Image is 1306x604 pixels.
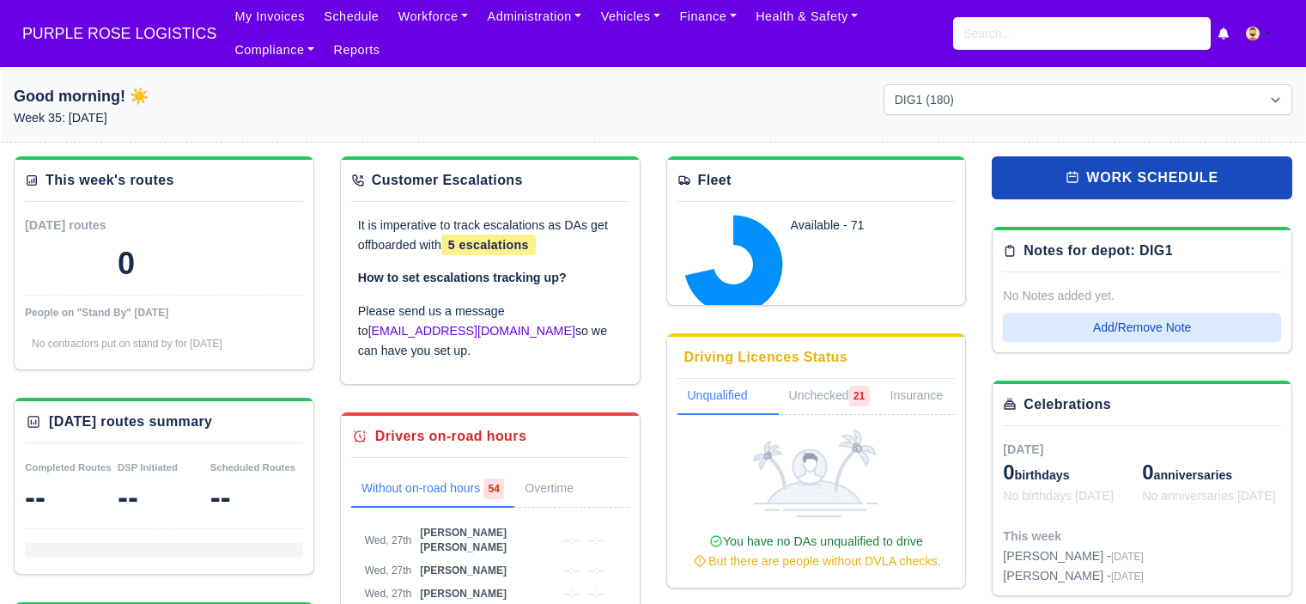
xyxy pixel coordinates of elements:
[588,564,604,577] span: --:--
[368,324,575,338] a: [EMAIL_ADDRESS][DOMAIN_NAME]
[358,268,623,288] p: How to set escalations tracking up?
[365,534,411,546] span: Wed, 27th
[791,216,930,235] div: Available - 71
[210,480,303,515] div: --
[1142,489,1276,503] span: No anniversaries [DATE]
[588,588,604,600] span: --:--
[441,235,536,255] span: 5 escalations
[324,34,389,67] a: Reports
[1142,459,1281,486] div: anniversaries
[358,216,623,255] p: It is imperative to track escalations as DAs get offboarded with
[1003,489,1114,503] span: No birthdays [DATE]
[225,34,324,67] a: Compliance
[375,426,526,447] div: Drivers on-road hours
[1003,566,1144,586] div: [PERSON_NAME] -
[49,412,212,432] div: [DATE] routes summary
[698,170,732,191] div: Fleet
[118,480,210,515] div: --
[992,156,1292,199] a: work schedule
[684,532,949,571] div: You have no DAs unqualified to drive
[358,302,623,360] p: Please send us a message to so we can have you set up.
[1142,461,1153,484] span: 0
[420,527,507,553] span: [PERSON_NAME] [PERSON_NAME]
[118,462,178,473] small: DSP Initiated
[1111,551,1144,563] span: [DATE]
[1003,442,1043,456] span: [DATE]
[365,564,411,577] span: Wed, 27th
[677,379,779,415] a: Unqualified
[210,462,295,473] small: Scheduled Routes
[372,170,523,191] div: Customer Escalations
[880,379,974,415] a: Insurance
[684,552,949,571] div: But there are people without DVLA checks.
[779,379,880,415] a: Unchecked
[32,338,222,350] span: No contractors put on stand by for [DATE]
[563,564,580,577] span: --:--
[953,17,1211,50] input: Search...
[14,16,225,51] span: PURPLE ROSE LOGISTICS
[563,588,580,600] span: --:--
[25,216,164,235] div: [DATE] routes
[1003,546,1144,566] div: [PERSON_NAME] -
[1003,461,1014,484] span: 0
[365,588,411,600] span: Wed, 27th
[849,386,870,406] span: 21
[483,479,504,499] span: 54
[14,17,225,51] a: PURPLE ROSE LOGISTICS
[14,108,422,128] p: Week 35: [DATE]
[420,588,507,600] span: [PERSON_NAME]
[588,534,604,546] span: --:--
[514,472,608,508] a: Overtime
[420,564,507,577] span: [PERSON_NAME]
[46,170,174,191] div: This week's routes
[25,462,112,473] small: Completed Routes
[118,247,135,281] div: 0
[25,306,303,320] div: People on "Stand By" [DATE]
[1003,459,1142,486] div: birthdays
[25,480,118,515] div: --
[1003,529,1061,543] span: This week
[14,84,422,108] h1: Good morning! ☀️
[1024,394,1111,415] div: Celebrations
[1111,570,1144,583] span: [DATE]
[1024,241,1173,261] div: Notes for depot: DIG1
[1003,313,1281,342] button: Add/Remove Note
[684,347,848,368] div: Driving Licences Status
[351,472,515,508] a: Without on-road hours
[1003,286,1281,306] div: No Notes added yet.
[563,534,580,546] span: --:--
